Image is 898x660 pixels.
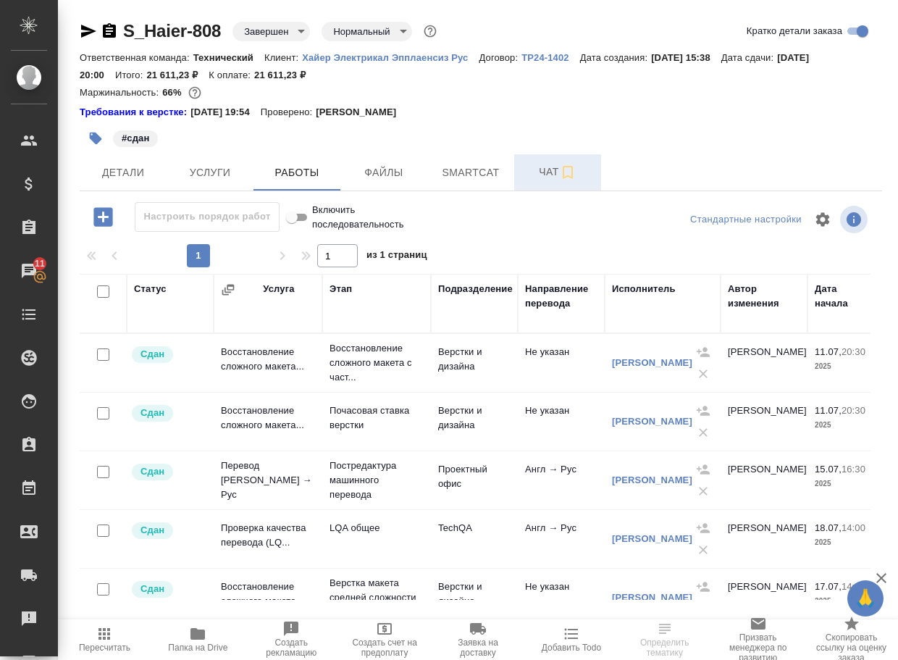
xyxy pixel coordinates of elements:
[721,52,777,63] p: Дата сдачи:
[842,346,865,357] p: 20:30
[721,455,807,506] td: [PERSON_NAME]
[521,52,580,63] p: ТР24-1402
[612,533,692,544] a: [PERSON_NAME]
[728,282,800,311] div: Автор изменения
[185,83,204,102] button: 6177.51 RUB;
[721,572,807,623] td: [PERSON_NAME]
[262,164,332,182] span: Работы
[175,164,245,182] span: Услуги
[612,475,692,485] a: [PERSON_NAME]
[518,514,605,564] td: Англ → Рус
[130,580,206,599] div: Менеджер проверил работу исполнителя, передает ее на следующий этап
[4,253,54,289] a: 11
[214,451,322,509] td: Перевод [PERSON_NAME] → Рус
[240,25,293,38] button: Завершен
[80,87,162,98] p: Маржинальность:
[83,202,123,232] button: Добавить работу
[140,523,164,538] p: Сдан
[518,572,605,623] td: Не указан
[815,346,842,357] p: 11.07,
[115,70,146,80] p: Итого:
[618,619,711,660] button: Чтобы определение сработало, загрузи исходные файлы на странице "файлы" и привяжи проект в SmartCat
[330,459,424,502] p: Постредактура машинного перевода
[805,202,840,237] span: Настроить таблицу
[815,581,842,592] p: 17.07,
[651,52,721,63] p: [DATE] 15:38
[130,345,206,364] div: Менеджер проверил работу исполнителя, передает ее на следующий этап
[330,404,424,433] p: Почасовая ставка верстки
[518,396,605,447] td: Не указан
[209,70,254,80] p: К оплате:
[612,416,692,427] a: [PERSON_NAME]
[80,105,190,120] div: Нажми, чтобы открыть папку с инструкцией
[612,357,692,368] a: [PERSON_NAME]
[146,70,209,80] p: 21 611,23 ₽
[316,105,407,120] p: [PERSON_NAME]
[130,521,206,540] div: Менеджер проверил работу исполнителя, передает ее на следующий этап
[612,592,692,603] a: [PERSON_NAME]
[264,52,302,63] p: Клиент:
[330,341,424,385] p: Восстановление сложного макета с част...
[214,338,322,388] td: Восстановление сложного макета...
[559,164,576,181] svg: Подписаться
[80,105,190,120] a: Требования к верстке:
[842,405,865,416] p: 20:30
[805,619,898,660] button: Скопировать ссылку на оценку заказа
[815,522,842,533] p: 18.07,
[232,22,310,41] div: Завершен
[521,51,580,63] a: ТР24-1402
[88,164,158,182] span: Детали
[26,256,54,271] span: 11
[815,418,873,433] p: 2025
[815,405,842,416] p: 11.07,
[815,359,873,374] p: 2025
[842,522,865,533] p: 14:00
[112,131,159,143] span: сдан
[431,572,518,623] td: Верстки и дизайна
[322,22,411,41] div: Завершен
[302,51,479,63] a: Хайер Электрикал Эпплаенсиз Рус
[815,282,873,311] div: Дата начала
[438,282,513,296] div: Подразделение
[130,404,206,423] div: Менеджер проверил работу исполнителя, передает ее на следующий этап
[518,455,605,506] td: Англ → Рус
[853,583,878,614] span: 🙏
[523,163,592,181] span: Чат
[221,283,235,297] button: Сгруппировать
[140,464,164,479] p: Сдан
[721,396,807,447] td: [PERSON_NAME]
[721,514,807,564] td: [PERSON_NAME]
[431,455,518,506] td: Проектный офис
[431,396,518,447] td: Верстки и дизайна
[80,52,193,63] p: Ответственная команда:
[140,347,164,362] p: Сдан
[479,52,521,63] p: Договор:
[847,580,884,617] button: 🙏
[134,282,167,296] div: Статус
[329,25,394,38] button: Нормальный
[130,462,206,482] div: Менеджер проверил работу исполнителя, передает ее на следующий этап
[815,464,842,475] p: 15.07,
[312,203,404,232] span: Включить последовательность
[123,21,221,41] a: S_Haier-808
[214,572,322,623] td: Восстановление сложного макета...
[687,209,805,231] div: split button
[349,164,419,182] span: Файлы
[518,338,605,388] td: Не указан
[815,477,873,491] p: 2025
[747,24,842,38] span: Кратко детали заказа
[122,131,149,146] p: #сдан
[214,514,322,564] td: Проверка качества перевода (LQ...
[421,22,440,41] button: Доп статусы указывают на важность/срочность заказа
[840,206,870,233] span: Посмотреть информацию
[140,406,164,420] p: Сдан
[815,535,873,550] p: 2025
[263,282,294,296] div: Услуга
[330,576,424,619] p: Верстка макета средней сложности ([GEOGRAPHIC_DATA]...
[815,594,873,609] p: 2025
[214,396,322,447] td: Восстановление сложного макета...
[612,282,676,296] div: Исполнитель
[302,52,479,63] p: Хайер Электрикал Эпплаенсиз Рус
[525,282,597,311] div: Направление перевода
[80,22,97,40] button: Скопировать ссылку для ЯМессенджера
